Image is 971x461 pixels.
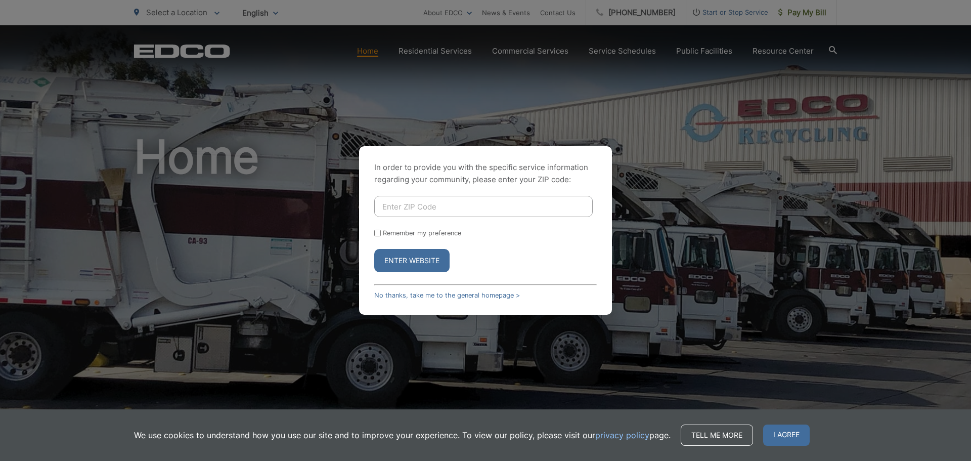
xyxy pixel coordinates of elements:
[595,429,649,441] a: privacy policy
[134,429,671,441] p: We use cookies to understand how you use our site and to improve your experience. To view our pol...
[763,425,810,446] span: I agree
[374,249,450,272] button: Enter Website
[374,161,597,186] p: In order to provide you with the specific service information regarding your community, please en...
[374,291,520,299] a: No thanks, take me to the general homepage >
[681,425,753,446] a: Tell me more
[383,229,461,237] label: Remember my preference
[374,196,593,217] input: Enter ZIP Code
